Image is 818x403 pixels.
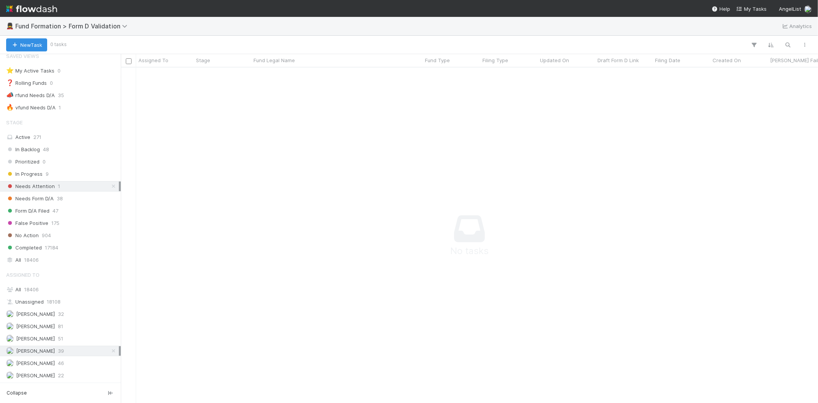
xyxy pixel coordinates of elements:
[6,231,39,240] span: No Action
[6,169,43,179] span: In Progress
[51,218,59,228] span: 175
[804,5,812,13] img: avatar_1a1d5361-16dd-4910-a949-020dcd9f55a3.png
[59,103,61,112] span: 1
[713,56,741,64] span: Created On
[16,335,55,342] span: [PERSON_NAME]
[6,67,14,74] span: ⭐
[58,66,61,76] span: 0
[6,206,49,216] span: Form D/A Filed
[33,134,41,140] span: 271
[540,56,569,64] span: Updated On
[16,372,55,378] span: [PERSON_NAME]
[736,5,767,13] a: My Tasks
[58,334,63,344] span: 51
[53,206,58,216] span: 47
[597,56,639,64] span: Draft Form D Link
[58,346,64,356] span: 39
[6,335,14,342] img: avatar_6d6ccb46-5507-4dd8-a17c-194938c4f66a.png
[58,91,64,100] span: 35
[15,22,131,30] span: Fund Formation > Form D Validation
[6,103,56,112] div: vfund Needs D/A
[42,231,51,240] span: 904
[6,78,47,88] div: Rolling Funds
[58,309,64,319] span: 32
[138,56,168,64] span: Assigned To
[6,322,14,330] img: avatar_b467e446-68e1-4310-82a7-76c532dc3f4b.png
[6,182,55,191] span: Needs Attention
[6,157,40,167] span: Prioritized
[6,92,14,98] span: 📣
[6,297,119,307] div: Unassigned
[50,41,67,48] small: 0 tasks
[43,145,49,154] span: 48
[6,267,40,282] span: Assigned To
[6,66,54,76] div: My Active Tasks
[6,243,42,253] span: Completed
[45,243,58,253] span: 17184
[16,323,55,329] span: [PERSON_NAME]
[50,78,53,88] span: 0
[736,6,767,12] span: My Tasks
[6,285,119,294] div: All
[6,38,47,51] button: NewTask
[6,145,40,154] span: In Backlog
[482,56,508,64] span: Filing Type
[196,56,210,64] span: Stage
[6,104,14,111] span: 🔥
[6,310,14,318] img: avatar_1d14498f-6309-4f08-8780-588779e5ce37.png
[425,56,450,64] span: Fund Type
[6,23,14,29] span: 💂
[6,48,39,64] span: Saved Views
[6,91,55,100] div: rfund Needs D/A
[58,358,64,368] span: 46
[6,255,119,265] div: All
[46,169,49,179] span: 9
[16,311,55,317] span: [PERSON_NAME]
[58,371,64,380] span: 22
[6,132,119,142] div: Active
[6,115,23,130] span: Stage
[253,56,295,64] span: Fund Legal Name
[7,390,27,396] span: Collapse
[16,348,55,354] span: [PERSON_NAME]
[655,56,680,64] span: Filing Date
[6,79,14,86] span: ❓
[58,182,60,191] span: 1
[6,2,57,15] img: logo-inverted-e16ddd16eac7371096b0.svg
[126,58,132,64] input: Toggle All Rows Selected
[6,359,14,367] img: avatar_cbf6e7c1-1692-464b-bc1b-b8582b2cbdce.png
[6,194,54,203] span: Needs Form D/A
[57,194,63,203] span: 38
[24,255,39,265] span: 18406
[16,360,55,366] span: [PERSON_NAME]
[43,157,46,167] span: 0
[6,347,14,355] img: avatar_1a1d5361-16dd-4910-a949-020dcd9f55a3.png
[24,286,39,292] span: 18406
[58,322,63,331] span: 81
[779,6,801,12] span: AngelList
[782,21,812,31] a: Analytics
[6,218,48,228] span: False Positive
[47,297,61,307] span: 18108
[6,372,14,379] img: avatar_892eb56c-5b5a-46db-bf0b-2a9023d0e8f8.png
[712,5,730,13] div: Help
